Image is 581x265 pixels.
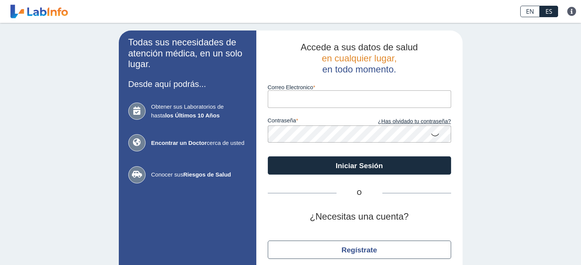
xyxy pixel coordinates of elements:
b: los Últimos 10 Años [165,112,220,119]
h3: Desde aquí podrás... [128,79,247,89]
span: Accede a sus datos de salud [301,42,418,52]
b: Riesgos de Salud [183,171,231,178]
span: Conocer sus [151,170,247,179]
span: en cualquier lugar, [322,53,397,63]
span: Obtener sus Laboratorios de hasta [151,103,247,120]
span: O [337,188,382,198]
button: Iniciar Sesión [268,156,451,175]
iframe: Help widget launcher [513,235,573,257]
a: ¿Has olvidado tu contraseña? [359,117,451,126]
span: cerca de usted [151,139,247,148]
button: Regístrate [268,241,451,259]
label: Correo Electronico [268,84,451,90]
a: ES [540,6,558,17]
span: en todo momento. [322,64,396,74]
label: contraseña [268,117,359,126]
b: Encontrar un Doctor [151,140,207,146]
h2: Todas sus necesidades de atención médica, en un solo lugar. [128,37,247,70]
a: EN [520,6,540,17]
h2: ¿Necesitas una cuenta? [268,211,451,222]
